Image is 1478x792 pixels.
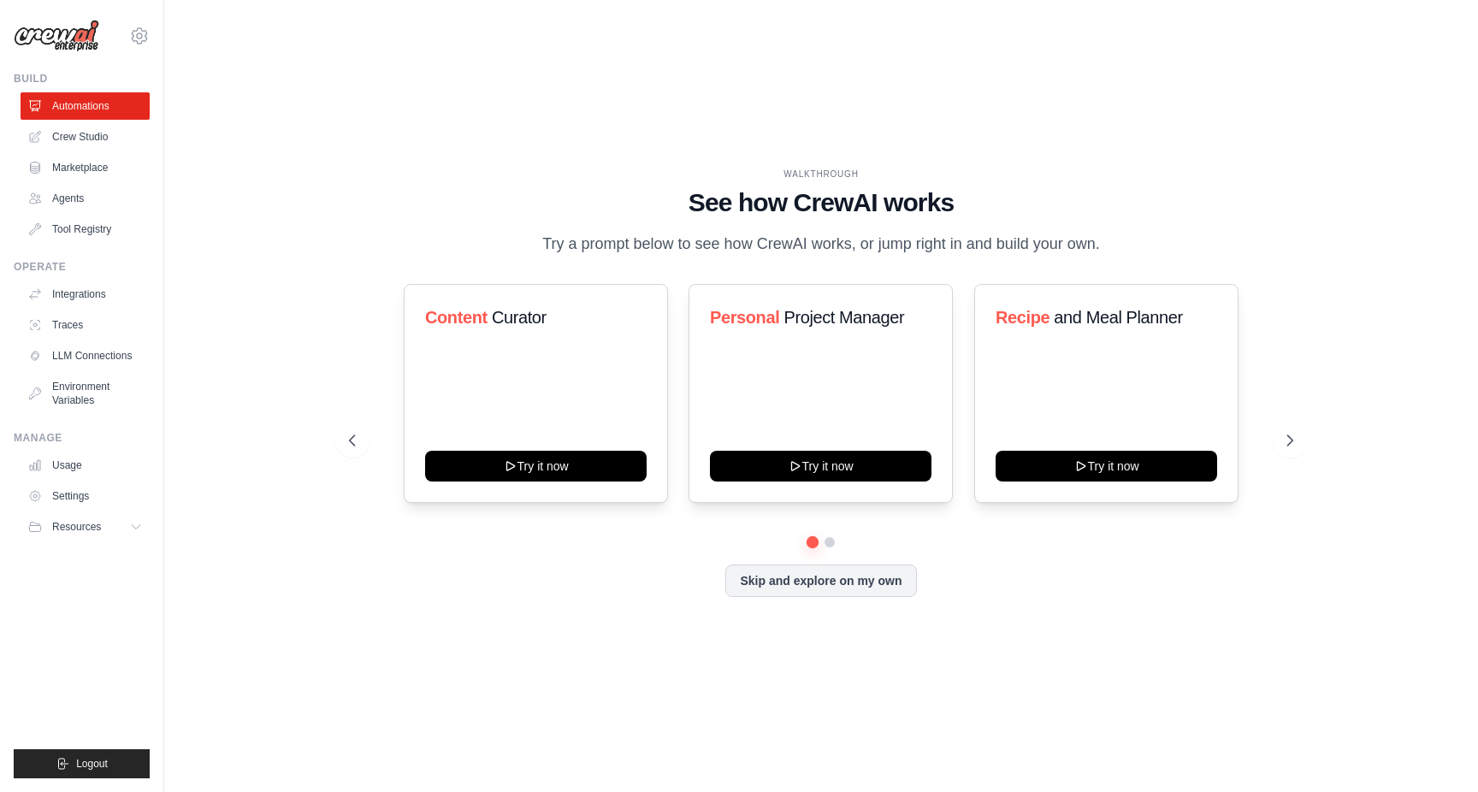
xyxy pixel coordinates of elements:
[21,154,150,181] a: Marketplace
[425,308,488,327] span: Content
[14,749,150,778] button: Logout
[21,123,150,151] a: Crew Studio
[21,311,150,339] a: Traces
[349,187,1293,218] h1: See how CrewAI works
[710,451,931,482] button: Try it now
[76,757,108,771] span: Logout
[534,232,1108,257] p: Try a prompt below to see how CrewAI works, or jump right in and build your own.
[996,451,1217,482] button: Try it now
[14,431,150,445] div: Manage
[21,216,150,243] a: Tool Registry
[21,342,150,369] a: LLM Connections
[21,373,150,414] a: Environment Variables
[21,482,150,510] a: Settings
[996,308,1049,327] span: Recipe
[52,520,101,534] span: Resources
[492,308,547,327] span: Curator
[425,451,647,482] button: Try it now
[21,92,150,120] a: Automations
[784,308,905,327] span: Project Manager
[14,72,150,86] div: Build
[21,281,150,308] a: Integrations
[710,308,779,327] span: Personal
[21,513,150,541] button: Resources
[725,564,916,597] button: Skip and explore on my own
[1054,308,1182,327] span: and Meal Planner
[349,168,1293,180] div: WALKTHROUGH
[21,185,150,212] a: Agents
[14,260,150,274] div: Operate
[21,452,150,479] a: Usage
[14,20,99,52] img: Logo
